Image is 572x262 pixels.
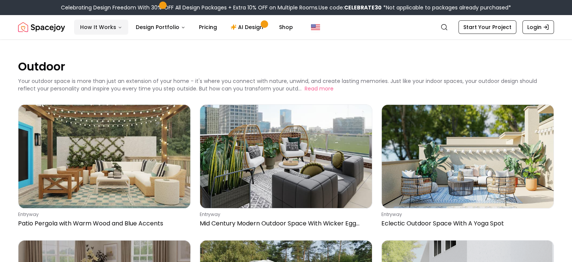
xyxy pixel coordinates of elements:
[74,20,128,35] button: How It Works
[458,20,516,34] a: Start Your Project
[18,77,537,92] p: Your outdoor space is more than just an extension of your home - it's where you connect with natu...
[200,104,372,231] a: Mid Century Modern Outdoor Space With Wicker Egg ChairsentrywayMid Century Modern Outdoor Space W...
[381,211,551,218] p: entryway
[382,4,511,11] span: *Not applicable to packages already purchased*
[18,104,191,231] a: Patio Pergola with Warm Wood and Blue AccentsentrywayPatio Pergola with Warm Wood and Blue Accents
[305,85,334,92] button: Read more
[311,23,320,32] img: United States
[18,219,188,228] p: Patio Pergola with Warm Wood and Blue Accents
[18,59,554,74] p: Outdoor
[522,20,554,34] a: Login
[273,20,299,35] a: Shop
[200,219,369,228] p: Mid Century Modern Outdoor Space With Wicker Egg Chairs
[130,20,191,35] button: Design Portfolio
[74,20,299,35] nav: Main
[382,105,554,208] img: Eclectic Outdoor Space With A Yoga Spot
[319,4,382,11] span: Use code:
[18,15,554,39] nav: Global
[18,20,65,35] img: Spacejoy Logo
[381,219,551,228] p: Eclectic Outdoor Space With A Yoga Spot
[18,211,188,218] p: entryway
[381,104,554,231] a: Eclectic Outdoor Space With A Yoga SpotentrywayEclectic Outdoor Space With A Yoga Spot
[18,20,65,35] a: Spacejoy
[200,105,372,208] img: Mid Century Modern Outdoor Space With Wicker Egg Chairs
[200,211,369,218] p: entryway
[225,20,272,35] a: AI Design
[344,4,382,11] b: CELEBRATE30
[18,105,190,208] img: Patio Pergola with Warm Wood and Blue Accents
[193,20,223,35] a: Pricing
[61,4,511,11] div: Celebrating Design Freedom With 30% OFF All Design Packages + Extra 10% OFF on Multiple Rooms.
